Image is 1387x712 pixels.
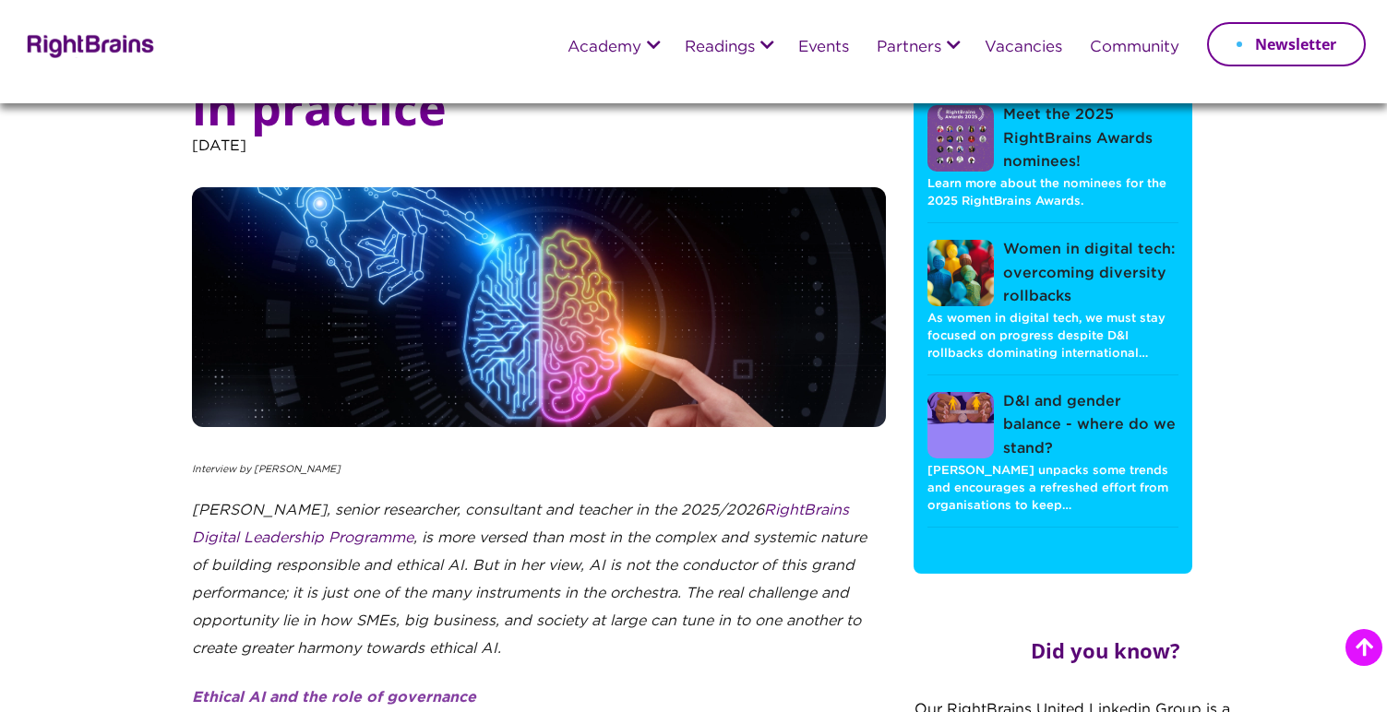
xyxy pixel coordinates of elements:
[192,504,867,656] em: [PERSON_NAME], senior researcher, consultant and teacher in the 2025/2026 , is more versed than m...
[927,103,1178,174] a: Meet the 2025 RightBrains Awards nominees!
[192,504,849,545] a: RightBrains Digital Leadership Programme
[1031,635,1180,674] h2: Did you know?
[568,40,641,56] a: Academy
[877,40,941,56] a: Partners
[798,40,849,56] a: Events
[927,390,1178,461] a: D&I and gender balance - where do we stand?
[21,31,155,58] img: Rightbrains
[927,174,1178,211] p: Learn more about the nominees for the 2025 RightBrains Awards.
[927,309,1178,363] p: As women in digital tech, we must stay focused on progress despite D&I rollbacks dominating inter...
[1207,22,1366,66] a: Newsletter
[1090,40,1179,56] a: Community
[927,238,1178,309] a: Women in digital tech: overcoming diversity rollbacks
[685,40,755,56] a: Readings
[192,465,341,474] em: Interview by [PERSON_NAME]
[192,133,886,187] p: [DATE]
[985,40,1062,56] a: Vacancies
[927,461,1178,516] p: [PERSON_NAME] unpacks some trends and encourages a refreshed effort from organisations to keep…
[192,691,476,705] em: Ethical AI and the role of governance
